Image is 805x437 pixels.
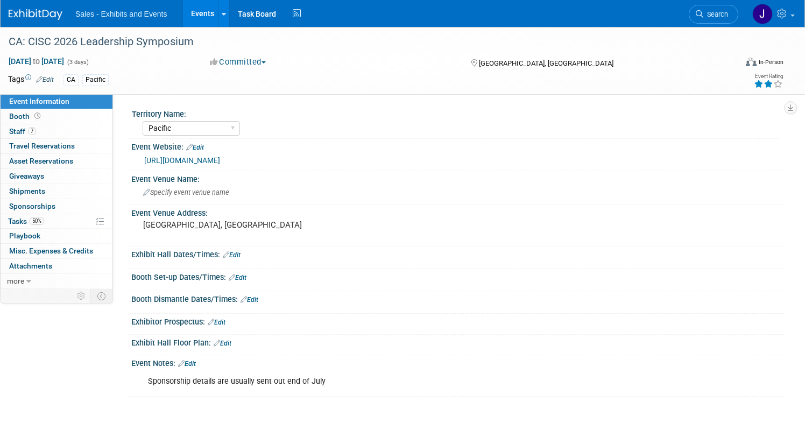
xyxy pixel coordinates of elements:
[1,184,112,199] a: Shipments
[131,246,783,260] div: Exhibit Hall Dates/Times:
[208,319,225,326] a: Edit
[8,74,54,86] td: Tags
[1,109,112,124] a: Booth
[131,314,783,328] div: Exhibitor Prospectus:
[1,274,112,288] a: more
[9,187,45,195] span: Shipments
[9,231,40,240] span: Playbook
[131,139,783,153] div: Event Website:
[75,10,167,18] span: Sales - Exhibits and Events
[9,112,43,121] span: Booth
[9,262,52,270] span: Attachments
[229,274,246,281] a: Edit
[144,156,220,165] a: [URL][DOMAIN_NAME]
[82,74,109,86] div: Pacific
[132,106,779,119] div: Territory Name:
[9,9,62,20] img: ExhibitDay
[131,269,783,283] div: Booth Set-up Dates/Times:
[63,74,79,86] div: CA
[1,154,112,168] a: Asset Reservations
[1,124,112,139] a: Staff7
[9,246,93,255] span: Misc. Expenses & Credits
[1,214,112,229] a: Tasks50%
[1,139,112,153] a: Travel Reservations
[32,112,43,120] span: Booth not reserved yet
[214,340,231,347] a: Edit
[186,144,204,151] a: Edit
[8,217,44,225] span: Tasks
[754,74,783,79] div: Event Rating
[66,59,89,66] span: (3 days)
[668,56,783,72] div: Event Format
[752,4,773,24] img: Jerika Salvador
[689,5,738,24] a: Search
[1,94,112,109] a: Event Information
[9,97,69,105] span: Event Information
[1,244,112,258] a: Misc. Expenses & Credits
[758,58,783,66] div: In-Person
[9,202,55,210] span: Sponsorships
[131,171,783,185] div: Event Venue Name:
[36,76,54,83] a: Edit
[91,289,113,303] td: Toggle Event Tabs
[7,277,24,285] span: more
[9,142,75,150] span: Travel Reservations
[1,259,112,273] a: Attachments
[143,188,229,196] span: Specify event venue name
[5,32,717,52] div: CA: CISC 2026 Leadership Symposium
[143,220,391,230] pre: [GEOGRAPHIC_DATA], [GEOGRAPHIC_DATA]
[140,371,659,392] div: Sponsorship details are usually sent out end of July
[1,199,112,214] a: Sponsorships
[9,172,44,180] span: Giveaways
[1,169,112,184] a: Giveaways
[1,229,112,243] a: Playbook
[206,57,270,68] button: Committed
[30,217,44,225] span: 50%
[131,355,783,369] div: Event Notes:
[28,127,36,135] span: 7
[9,157,73,165] span: Asset Reservations
[241,296,258,304] a: Edit
[131,335,783,349] div: Exhibit Hall Floor Plan:
[479,59,613,67] span: [GEOGRAPHIC_DATA], [GEOGRAPHIC_DATA]
[131,291,783,305] div: Booth Dismantle Dates/Times:
[178,360,196,368] a: Edit
[31,57,41,66] span: to
[72,289,91,303] td: Personalize Event Tab Strip
[746,58,757,66] img: Format-Inperson.png
[8,57,65,66] span: [DATE] [DATE]
[131,205,783,219] div: Event Venue Address:
[703,10,728,18] span: Search
[223,251,241,259] a: Edit
[9,127,36,136] span: Staff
